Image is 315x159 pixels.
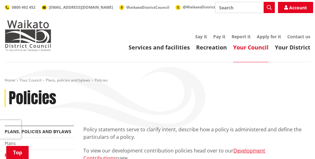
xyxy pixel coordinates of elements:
[49,5,113,10] span: [EMAIL_ADDRESS][DOMAIN_NAME]
[95,77,108,83] span: Policies
[275,44,310,51] a: Your District
[5,140,16,146] a: Plans
[213,34,225,40] a: Pay it
[176,4,215,10] a: @WaikatoDistrict
[5,129,71,134] a: Plans, policies and bylaws
[278,2,313,13] a: Account
[215,2,275,13] input: Search input
[196,44,227,51] a: Recreation
[126,5,169,10] span: WaikatoDistrictCouncil
[5,5,35,10] a: 0800 492 452
[5,152,21,158] a: Policies
[5,77,15,83] a: Home
[183,4,215,10] span: @WaikatoDistrict
[287,34,310,40] a: Contact us
[232,34,251,40] a: Report it
[20,77,41,83] a: Your Council
[233,44,269,51] a: Your Council
[42,5,113,10] a: [EMAIL_ADDRESS][DOMAIN_NAME]
[6,146,29,159] a: Top
[9,89,56,107] h1: Policies
[195,34,207,40] a: Say it
[257,34,281,40] a: Apply for it
[119,5,169,10] a: WaikatoDistrictCouncil
[5,20,51,51] img: Waikato District Council - Te Kaunihera aa Takiwaa o Waikato
[12,5,35,10] span: 0800 492 452
[46,77,90,83] a: Plans, policies and bylaws
[5,78,310,83] nav: breadcrumb
[83,126,310,141] p: Policy statements serve to clarify intent, describe how a policy is administered and define the p...
[129,44,190,51] a: Services and facilities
